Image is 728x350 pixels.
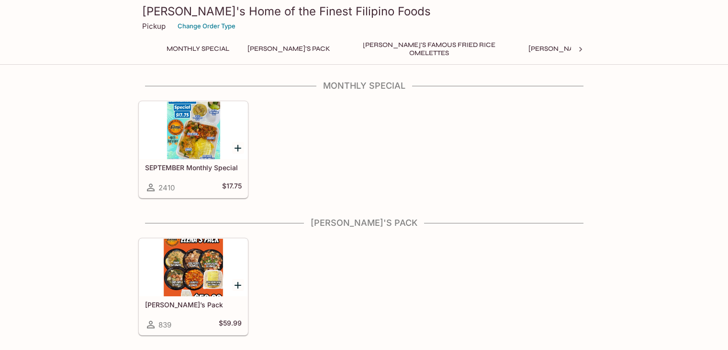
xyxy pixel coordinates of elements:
div: Elena’s Pack [139,239,247,296]
button: Add Elena’s Pack [232,279,244,291]
button: [PERSON_NAME]'s Pack [242,42,336,56]
button: [PERSON_NAME]'s Famous Fried Rice Omelettes [343,42,515,56]
span: 2410 [158,183,175,192]
button: Add SEPTEMBER Monthly Special [232,142,244,154]
button: [PERSON_NAME]'s Mixed Plates [523,42,645,56]
a: SEPTEMBER Monthly Special2410$17.75 [139,101,248,198]
h5: [PERSON_NAME]’s Pack [145,301,242,309]
p: Pickup [142,22,166,31]
h5: $17.75 [222,182,242,193]
div: SEPTEMBER Monthly Special [139,102,247,159]
h5: SEPTEMBER Monthly Special [145,163,242,172]
a: [PERSON_NAME]’s Pack839$59.99 [139,238,248,335]
h3: [PERSON_NAME]'s Home of the Finest Filipino Foods [142,4,586,19]
button: Change Order Type [173,19,240,34]
h4: Monthly Special [138,81,590,91]
h4: [PERSON_NAME]'s Pack [138,218,590,228]
button: Monthly Special [161,42,235,56]
h5: $59.99 [219,319,242,330]
span: 839 [158,320,171,329]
